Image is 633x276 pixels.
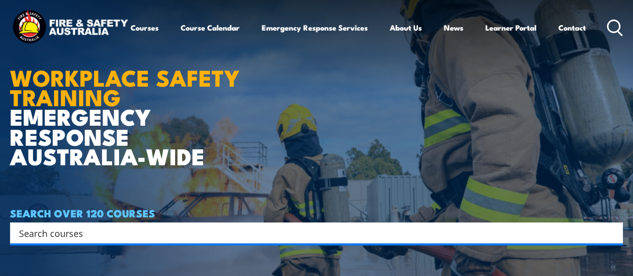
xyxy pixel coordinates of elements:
a: Learner Portal [485,16,536,40]
a: Courses [131,16,159,40]
h4: SEARCH OVER 120 COURSES [10,207,623,218]
button: Search magnifier button [605,226,619,240]
a: Emergency Response Services [262,16,368,40]
a: Contact [558,16,586,40]
strong: WORKPLACE SAFETY TRAINING [10,60,240,114]
form: Search form [21,226,603,240]
a: News [444,16,463,40]
a: Course Calendar [181,16,240,40]
input: Search input [19,225,601,240]
h1: EMERGENCY RESPONSE AUSTRALIA-WIDE [10,42,255,165]
a: About Us [390,16,422,40]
